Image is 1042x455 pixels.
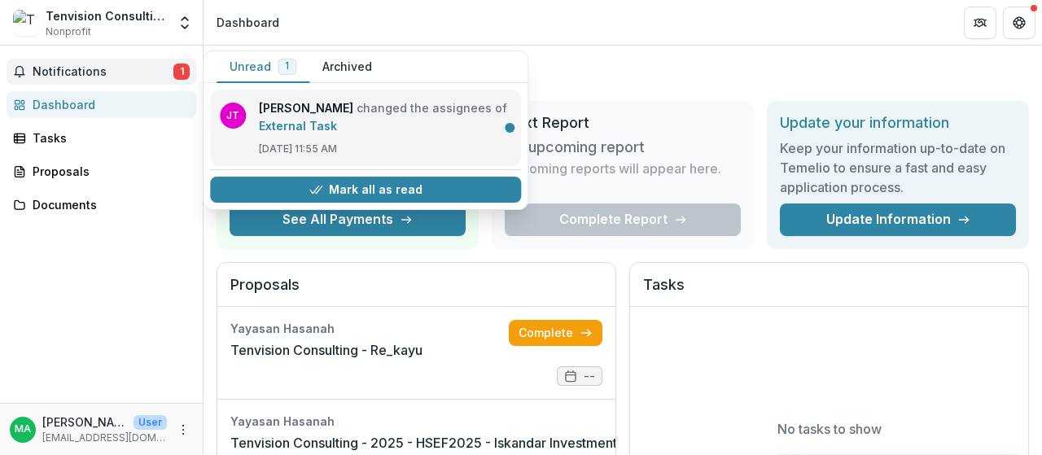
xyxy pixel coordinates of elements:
[173,63,190,80] span: 1
[46,7,167,24] div: Tenvision Consulting
[46,24,91,39] span: Nonprofit
[259,99,511,135] p: changed the assignees of
[230,203,466,236] button: See All Payments
[7,125,196,151] a: Tasks
[777,419,882,439] p: No tasks to show
[780,203,1016,236] a: Update Information
[285,60,289,72] span: 1
[7,191,196,218] a: Documents
[505,159,721,178] p: Upcoming reports will appear here.
[15,424,31,435] div: Mohd Faizal Bin Ayob
[13,10,39,36] img: Tenvision Consulting
[509,320,602,346] a: Complete
[42,431,167,445] p: [EMAIL_ADDRESS][DOMAIN_NAME]
[217,51,309,83] button: Unread
[230,433,665,453] a: Tenvision Consulting - 2025 - HSEF2025 - Iskandar Investment Berhad
[230,276,602,307] h2: Proposals
[42,413,127,431] p: [PERSON_NAME]
[217,14,279,31] div: Dashboard
[7,59,196,85] button: Notifications1
[173,7,196,39] button: Open entity switcher
[309,51,385,83] button: Archived
[780,138,1016,197] h3: Keep your information up-to-date on Temelio to ensure a fast and easy application process.
[217,59,1029,88] h1: Dashboard
[33,196,183,213] div: Documents
[505,138,645,156] h3: No upcoming report
[173,420,193,440] button: More
[33,96,183,113] div: Dashboard
[505,114,741,132] h2: Next Report
[7,158,196,185] a: Proposals
[33,65,173,79] span: Notifications
[643,276,1015,307] h2: Tasks
[210,11,286,34] nav: breadcrumb
[259,119,337,133] a: External Task
[964,7,996,39] button: Partners
[33,163,183,180] div: Proposals
[230,340,422,360] a: Tenvision Consulting - Re_kayu
[780,114,1016,132] h2: Update your information
[134,415,167,430] p: User
[210,177,521,203] button: Mark all as read
[33,129,183,147] div: Tasks
[1003,7,1035,39] button: Get Help
[7,91,196,118] a: Dashboard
